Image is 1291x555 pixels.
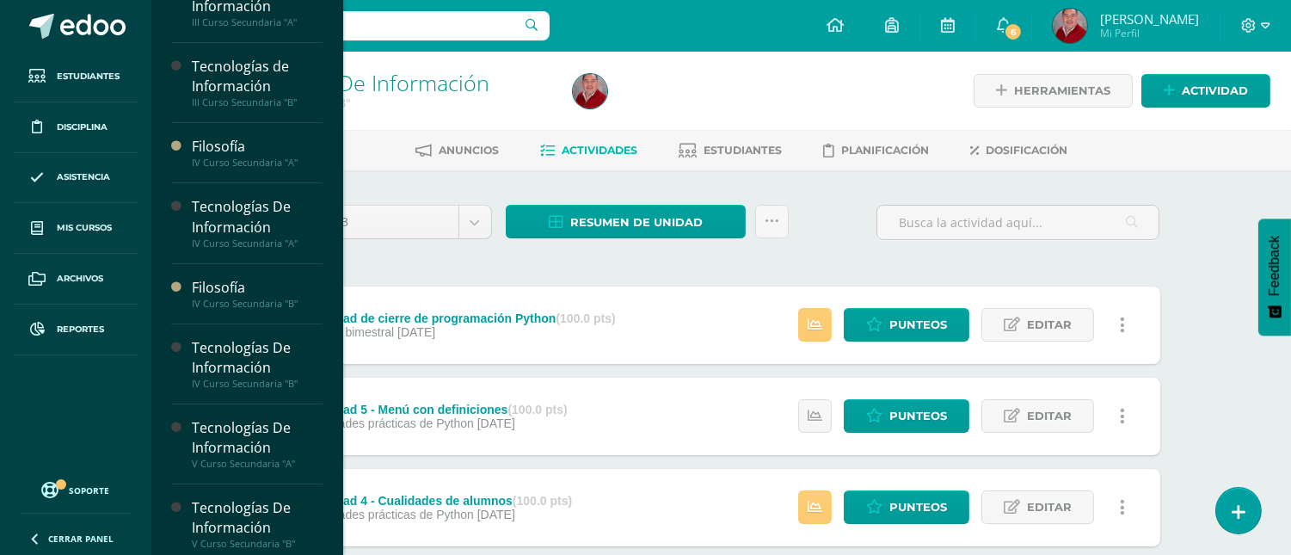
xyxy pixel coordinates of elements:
div: Filosofía [192,278,323,298]
a: Unidad 3 [284,206,491,238]
div: III Curso Secundaria "A" [192,16,323,28]
div: V Curso Secundaria 'B' [217,95,552,111]
div: Tecnologías De Información [192,498,323,538]
a: Mis cursos [14,203,138,254]
a: Actividad [1141,74,1270,108]
span: Mis cursos [57,221,112,235]
div: III Curso Secundaria "B" [192,96,323,108]
div: IV Curso Secundaria "A" [192,237,323,250]
a: Asistencia [14,153,138,204]
span: Punteos [889,400,947,432]
a: Punteos [844,399,969,433]
a: FilosofíaIV Curso Secundaria "B" [192,278,323,310]
a: Tecnologías De Información [217,68,489,97]
span: Actividad [1182,75,1248,107]
div: IV Curso Secundaria "A" [192,157,323,169]
span: Feedback [1267,236,1282,296]
span: Herramientas [1014,75,1110,107]
a: Tecnologías De InformaciónIV Curso Secundaria "B" [192,338,323,390]
div: Actividad 5 - Menú con definiciones [303,403,567,416]
div: Actividad de cierre de programación Python [303,311,615,325]
div: Filosofía [192,137,323,157]
span: Editar [1027,400,1072,432]
h1: Tecnologías De Información [217,71,552,95]
span: 6 [1004,22,1023,41]
span: Punteos [889,491,947,523]
a: Tecnologías De InformaciónV Curso Secundaria "B" [192,498,323,550]
a: Estudiantes [14,52,138,102]
span: Anuncios [440,144,500,157]
a: Punteos [844,490,969,524]
div: V Curso Secundaria "B" [192,538,323,550]
a: FilosofíaIV Curso Secundaria "A" [192,137,323,169]
div: Tecnologías De Información [192,197,323,237]
div: Tecnologías de Información [192,57,323,96]
input: Busca un usuario... [163,11,550,40]
span: Soporte [70,484,110,496]
span: Estudiantes [57,70,120,83]
div: IV Curso Secundaria "B" [192,378,323,390]
input: Busca la actividad aquí... [877,206,1159,239]
a: Tecnologías De InformaciónIV Curso Secundaria "A" [192,197,323,249]
div: Actividad 4 - Cualidades de alumnos [303,494,572,508]
span: Cerrar panel [48,533,114,545]
a: Reportes [14,305,138,355]
span: Resumen de unidad [570,207,703,238]
div: IV Curso Secundaria "B" [192,298,323,310]
span: Actividades prácticas de Python [303,416,473,430]
strong: (100.0 pts) [556,311,615,325]
span: Actividades prácticas de Python [303,508,473,521]
a: Anuncios [416,137,500,164]
span: Unidad 3 [297,206,446,238]
a: Soporte [21,478,131,501]
a: Resumen de unidad [506,205,746,238]
span: Dosificación [987,144,1068,157]
div: V Curso Secundaria "A" [192,458,323,470]
a: Herramientas [974,74,1133,108]
div: Tecnologías De Información [192,338,323,378]
span: Disciplina [57,120,108,134]
strong: (100.0 pts) [507,403,567,416]
span: [PERSON_NAME] [1100,10,1199,28]
span: [DATE] [397,325,435,339]
img: fd73516eb2f546aead7fb058580fc543.png [573,74,607,108]
span: Archivos [57,272,103,286]
span: Estudiantes [704,144,783,157]
a: Planificación [824,137,930,164]
a: Dosificación [971,137,1068,164]
a: Tecnologías de InformaciónIII Curso Secundaria "B" [192,57,323,108]
span: Reportes [57,323,104,336]
img: fd73516eb2f546aead7fb058580fc543.png [1053,9,1087,43]
a: Punteos [844,308,969,342]
span: Planificación [842,144,930,157]
strong: (100.0 pts) [513,494,572,508]
span: Punteos [889,309,947,341]
span: [DATE] [477,508,515,521]
a: Disciplina [14,102,138,153]
a: Tecnologías De InformaciónV Curso Secundaria "A" [192,418,323,470]
button: Feedback - Mostrar encuesta [1258,219,1291,336]
span: Asistencia [57,170,110,184]
a: Archivos [14,254,138,305]
span: Editar [1027,309,1072,341]
a: Estudiantes [679,137,783,164]
div: Tecnologías De Información [192,418,323,458]
span: Actividades [563,144,638,157]
span: Mi Perfil [1100,26,1199,40]
span: Prueba bimestral [303,325,394,339]
a: Actividades [541,137,638,164]
span: [DATE] [477,416,515,430]
span: Editar [1027,491,1072,523]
